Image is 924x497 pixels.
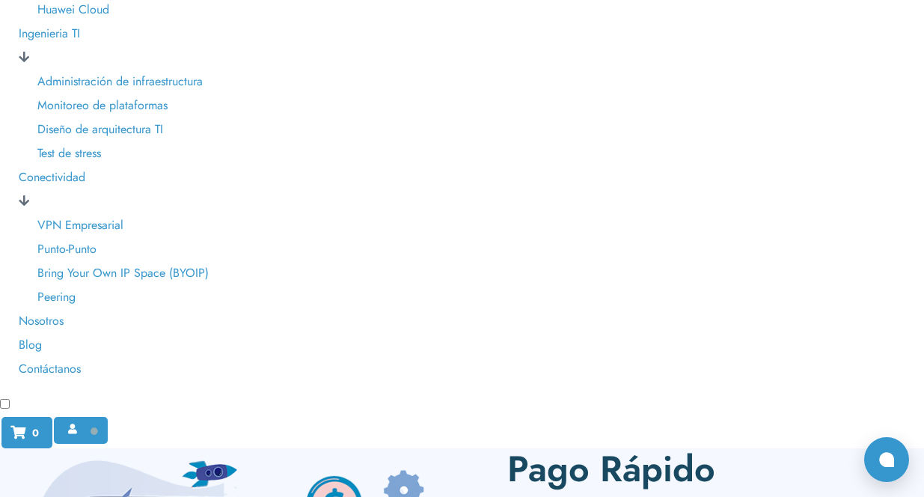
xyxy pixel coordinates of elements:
a: Peering [37,288,76,305]
a: Contáctanos [19,360,81,377]
a: Conectividad [19,168,85,186]
button: iniciar session [54,417,108,444]
button: ver carrito del usuario [1,417,52,448]
a: Huawei Cloud [37,1,109,18]
a: Monitoreo de plataformas [37,97,168,114]
a: Nosotros [19,312,64,329]
a: Test de stress [37,144,101,162]
a: Diseño de arquitectura TI [37,121,163,138]
h2: Pago Rápido [507,448,914,490]
a: Punto-Punto [37,240,97,257]
span: 0 [28,426,43,441]
a: Blog [19,336,42,353]
a: Ingenieria TI [19,25,80,42]
a: Bring Your Own IP Space (BYOIP) [37,264,209,281]
a: VPN Empresarial [37,216,123,234]
a: Administración de infraestructura [37,73,203,90]
button: Open chat window [864,437,909,482]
